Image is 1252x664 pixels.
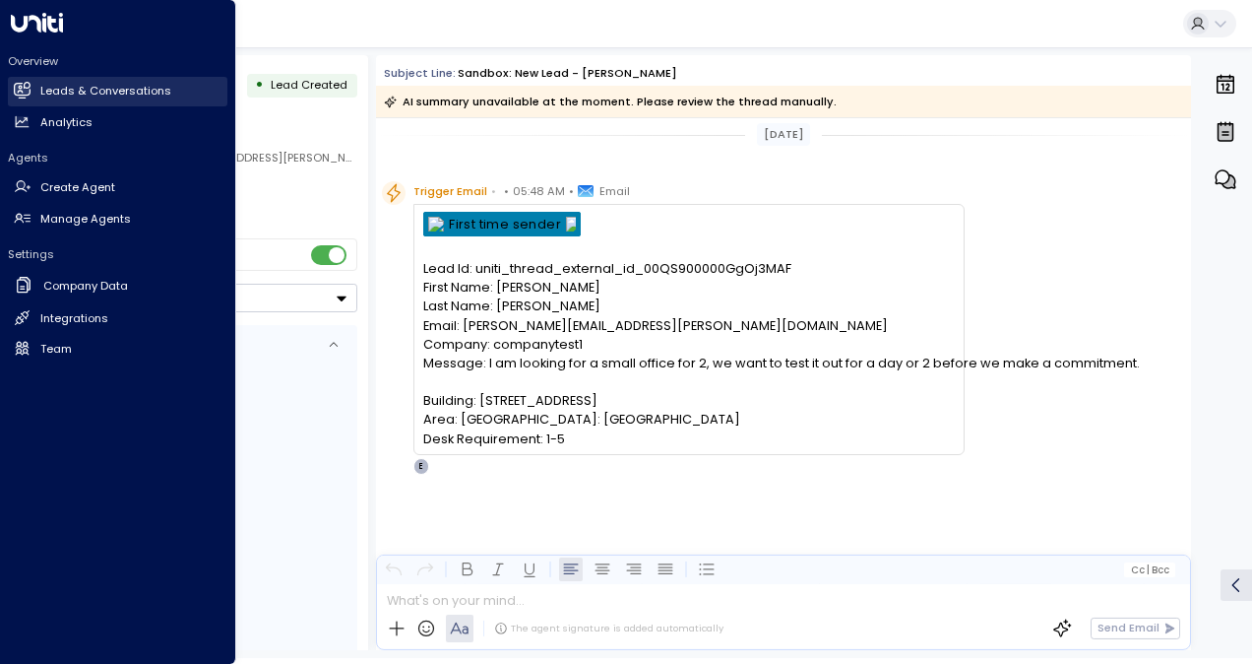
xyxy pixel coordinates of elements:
[504,181,509,201] span: •
[757,123,810,146] div: [DATE]
[382,558,406,581] button: Undo
[8,204,227,233] a: Manage Agents
[40,179,115,196] h2: Create Agent
[255,71,264,100] div: •
[428,217,444,232] img: First time sender
[458,65,677,82] div: Sandbox: New Lead - [PERSON_NAME]
[1124,563,1175,577] button: Cc|Bcc
[8,77,227,106] a: Leads & Conversations
[491,181,496,201] span: •
[494,622,723,635] div: The agent signature is added automatically
[8,173,227,203] a: Create Agent
[40,310,108,327] h2: Integrations
[8,150,227,166] h2: Agents
[40,83,171,100] h2: Leads & Conversations
[566,217,576,232] img: First time sender
[8,334,227,364] a: Team
[599,181,630,201] span: Email
[43,278,128,295] h2: Company Data
[384,92,837,111] div: AI summary unavailable at the moment. Please review the thread manually.
[8,107,227,137] a: Analytics
[8,53,227,69] h2: Overview
[1131,564,1169,575] span: Cc Bcc
[8,303,227,333] a: Integrations
[413,181,487,201] span: Trigger Email
[40,114,93,131] h2: Analytics
[8,270,227,302] a: Company Data
[40,341,72,358] h2: Team
[413,558,437,581] button: Redo
[271,77,347,93] span: Lead Created
[384,65,456,81] span: Subject Line:
[423,259,954,448] pre: Lead Id: uniti_thread_external_id_00QS900000GgOj3MAF First Name: [PERSON_NAME] Last Name: [PERSON...
[513,181,565,201] span: 05:48 AM
[40,211,131,228] h2: Manage Agents
[94,150,467,166] span: [PERSON_NAME][EMAIL_ADDRESS][PERSON_NAME][DOMAIN_NAME]
[449,217,561,232] a: First time sender
[1147,564,1150,575] span: |
[569,181,574,201] span: •
[413,458,429,474] div: E
[8,246,227,262] h2: Settings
